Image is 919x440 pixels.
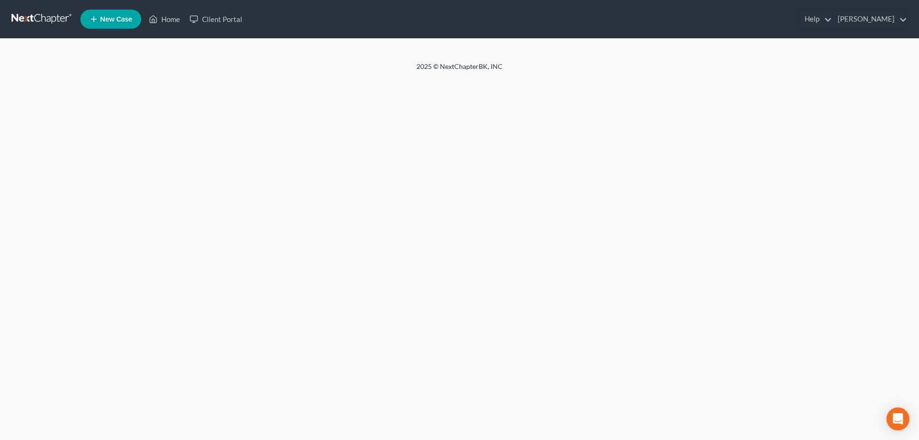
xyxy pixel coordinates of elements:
a: Help [800,11,832,28]
a: Home [144,11,185,28]
new-legal-case-button: New Case [80,10,141,29]
div: Open Intercom Messenger [886,407,909,430]
a: Client Portal [185,11,247,28]
div: 2025 © NextChapterBK, INC [187,62,732,79]
a: [PERSON_NAME] [833,11,907,28]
